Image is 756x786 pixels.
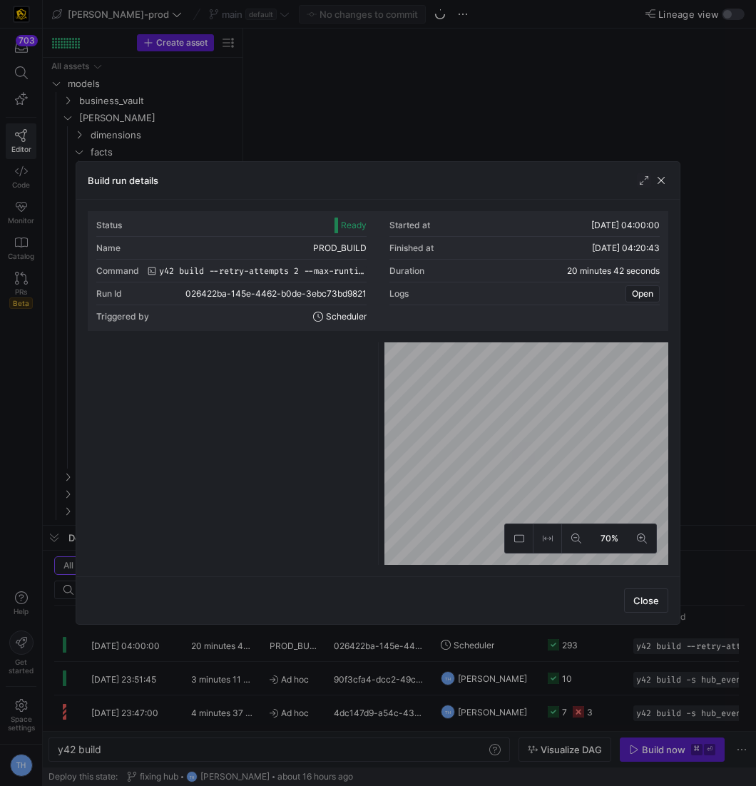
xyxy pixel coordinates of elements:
span: Ready [341,220,367,230]
div: Command [96,266,139,276]
div: Triggered by [96,312,149,322]
button: Close [624,588,668,613]
y42-duration: 20 minutes 42 seconds [567,266,660,276]
div: Name [96,243,121,253]
h3: Build run details [88,175,158,186]
span: y42 build --retry-attempts 2 --max-runtime-all 1h [159,266,367,276]
span: 026422ba-145e-4462-b0de-3ebc73bd9821 [185,289,367,299]
div: Logs [389,289,409,299]
span: Close [633,595,659,606]
button: Open [625,285,660,302]
span: [DATE] 04:20:43 [592,243,660,253]
span: Open [632,289,653,299]
div: Status [96,220,122,230]
span: Scheduler [326,312,367,322]
div: Started at [389,220,430,230]
div: Finished at [389,243,434,253]
div: Run Id [96,289,122,299]
div: Duration [389,266,424,276]
span: 70% [598,531,621,546]
img: logo.gif [513,443,534,464]
span: [DATE] 04:00:00 [591,220,660,230]
img: logo.gif [219,446,240,467]
span: PROD_BUILD [313,243,367,253]
button: 70% [591,524,628,553]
